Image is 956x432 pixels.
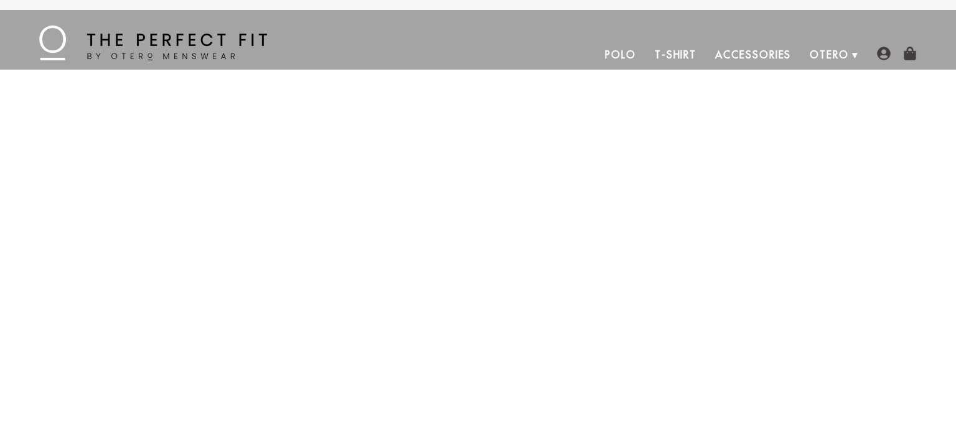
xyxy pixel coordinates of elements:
[39,25,267,60] img: The Perfect Fit - by Otero Menswear - Logo
[877,47,891,60] img: user-account-icon.png
[645,40,706,70] a: T-Shirt
[596,40,645,70] a: Polo
[903,47,917,60] img: shopping-bag-icon.png
[800,40,858,70] a: Otero
[706,40,800,70] a: Accessories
